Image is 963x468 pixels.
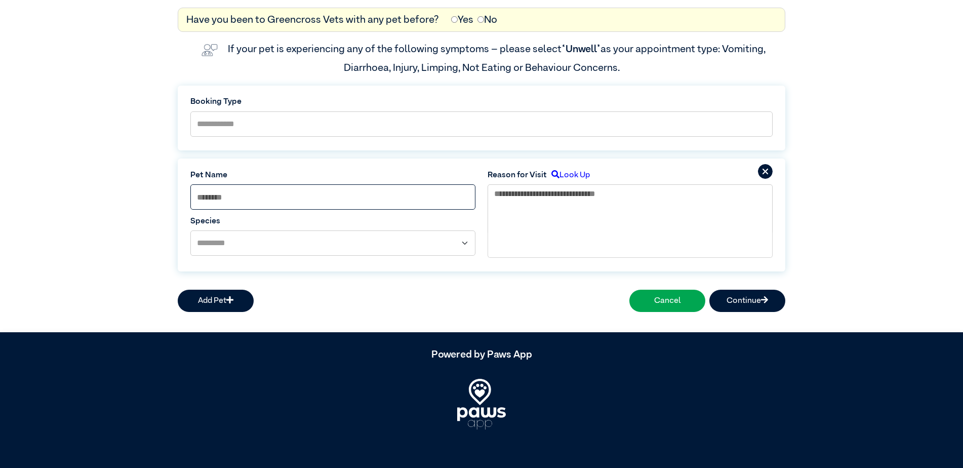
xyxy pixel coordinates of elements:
span: “Unwell” [561,44,600,54]
input: No [477,16,484,23]
h5: Powered by Paws App [178,348,785,361]
input: Yes [451,16,458,23]
button: Continue [709,290,785,312]
label: Look Up [547,169,590,181]
button: Cancel [629,290,705,312]
label: If your pet is experiencing any of the following symptoms – please select as your appointment typ... [228,44,768,72]
button: Add Pet [178,290,254,312]
label: Have you been to Greencross Vets with any pet before? [186,12,439,27]
label: Species [190,215,475,227]
label: Reason for Visit [488,169,547,181]
label: Booking Type [190,96,773,108]
img: PawsApp [457,379,506,430]
label: Pet Name [190,169,475,181]
img: vet [197,40,222,60]
label: No [477,12,497,27]
label: Yes [451,12,473,27]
